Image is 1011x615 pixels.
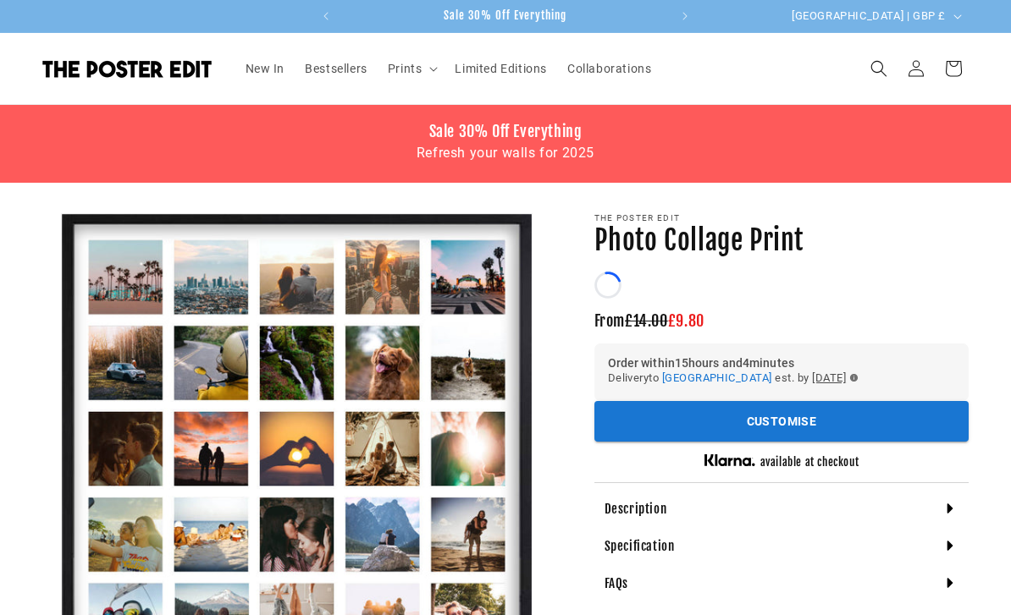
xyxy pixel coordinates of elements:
[36,53,218,84] a: The Poster Edit
[305,61,367,76] span: Bestsellers
[605,501,667,518] h4: Description
[444,8,566,22] span: Sale 30% Off Everything
[557,51,661,86] a: Collaborations
[662,369,771,387] button: [GEOGRAPHIC_DATA]
[860,50,898,87] summary: Search
[662,371,771,384] span: [GEOGRAPHIC_DATA]
[760,455,859,469] h5: available at checkout
[594,401,969,442] div: outlined primary button group
[792,8,946,25] span: [GEOGRAPHIC_DATA] | GBP £
[605,575,628,592] h4: FAQs
[235,51,296,86] a: New In
[445,51,557,86] a: Limited Editions
[608,369,659,387] span: Delivery to
[625,311,668,330] span: £14.00
[594,311,969,331] h3: From
[594,213,969,223] p: The Poster Edit
[455,61,547,76] span: Limited Editions
[388,61,423,76] span: Prints
[668,311,704,330] span: £9.80
[246,61,285,76] span: New In
[812,369,846,387] span: [DATE]
[567,61,651,76] span: Collaborations
[594,401,969,442] button: Customise
[42,60,212,78] img: The Poster Edit
[295,51,378,86] a: Bestsellers
[605,538,675,555] h4: Specification
[775,369,809,387] span: est. by
[378,51,445,86] summary: Prints
[608,357,955,369] h6: Order within 15 hours and 4 minutes
[594,223,969,259] h1: Photo Collage Print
